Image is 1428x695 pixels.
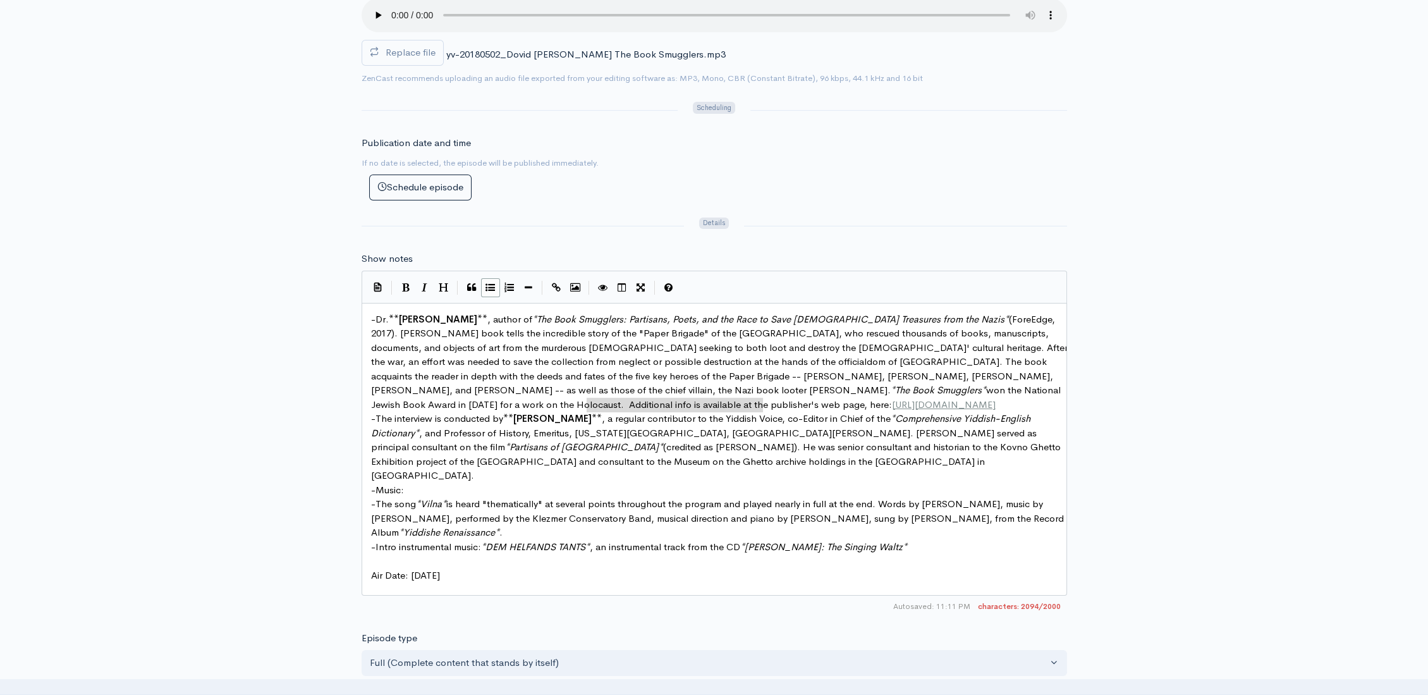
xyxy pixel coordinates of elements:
[487,313,532,325] span: , author of
[594,278,613,297] button: Toggle Preview
[485,541,585,553] span: DEM HELFANDS TANTS
[403,526,495,538] span: Yiddishe Renaissance
[589,281,590,295] i: |
[566,278,585,297] button: Insert Image
[693,102,735,114] span: Scheduling
[659,278,678,297] button: Markdown Guide
[369,175,472,200] button: Schedule episode
[434,278,453,297] button: Heading
[375,541,481,553] span: Intro instrumental music:
[375,412,503,424] span: The interview is conducted by
[542,281,543,295] i: |
[371,412,1033,439] span: Comprehensive Yiddish-English Dictionary
[371,427,1039,453] span: , and Professor of History, Emeritus, [US_STATE][GEOGRAPHIC_DATA], [GEOGRAPHIC_DATA][PERSON_NAME]...
[500,278,519,297] button: Numbered List
[892,398,996,410] span: [URL][DOMAIN_NAME]
[499,526,503,538] span: .
[510,441,659,453] span: Partisans of [GEOGRAPHIC_DATA]
[446,48,726,60] span: yv-20180502_Dovid [PERSON_NAME] The Book Smugglers.mp3
[537,313,1004,325] span: The Book Smugglers: Partisans, Poets, and the Race to Save [DEMOGRAPHIC_DATA] Treasures from the ...
[547,278,566,297] button: Create Link
[375,313,389,325] span: Dr.
[895,384,982,396] span: The Book Smugglers
[371,484,375,496] span: -
[420,498,442,510] span: Vilna
[602,412,891,424] span: , a regular contributor to the Yiddish Voice, co-Editor in Chief of the
[457,281,458,295] i: |
[371,313,375,325] span: -
[481,278,500,297] button: Generic List
[519,278,538,297] button: Insert Horizontal Line
[462,278,481,297] button: Quote
[371,384,1063,410] span: won the National Jewish Book Award in [DATE] for a work on the Holocaust. Additional info is avai...
[745,541,903,553] span: [PERSON_NAME]: The Singing Waltz
[654,281,656,295] i: |
[371,569,440,581] span: Air Date: [DATE]
[699,218,729,230] span: Details
[391,281,393,295] i: |
[362,157,599,168] small: If no date is selected, the episode will be published immediately.
[590,541,740,553] span: , an instrumental track from the CD
[399,313,477,325] span: [PERSON_NAME]
[371,541,375,553] span: -
[362,73,923,83] small: ZenCast recommends uploading an audio file exported from your editing software as: MP3, Mono, CBR...
[415,278,434,297] button: Italic
[386,46,436,58] span: Replace file
[371,412,375,424] span: -
[370,656,1047,670] div: Full (Complete content that stands by itself)
[362,136,471,151] label: Publication date and time
[362,631,417,646] label: Episode type
[632,278,650,297] button: Toggle Fullscreen
[396,278,415,297] button: Bold
[613,278,632,297] button: Toggle Side by Side
[978,601,1061,612] span: 2094/2000
[375,498,416,510] span: The song
[893,601,970,612] span: Autosaved: 11:11 PM
[371,498,375,510] span: -
[375,484,404,496] span: Music:
[371,441,1063,481] span: (credited as [PERSON_NAME]). He was senior consultant and historian to the Kovno Ghetto Exhibitio...
[371,498,1066,538] span: is heard "thematically" at several points throughout the program and played nearly in full at the...
[369,277,388,296] button: Insert Show Notes Template
[513,412,592,424] span: [PERSON_NAME]
[362,650,1067,676] button: Full (Complete content that stands by itself)
[362,252,413,266] label: Show notes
